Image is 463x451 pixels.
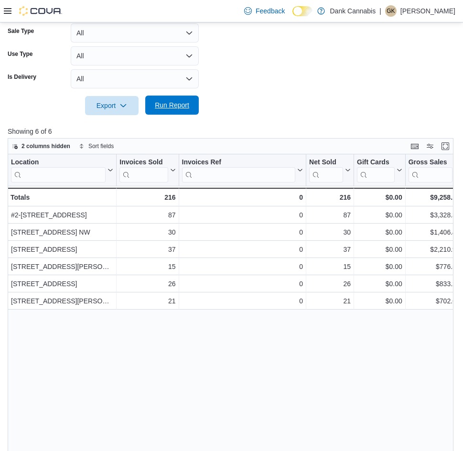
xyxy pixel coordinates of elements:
div: Gurpreet Kalkat [385,5,397,17]
button: Export [85,96,139,115]
div: [STREET_ADDRESS][PERSON_NAME] [11,261,113,272]
span: Export [91,96,133,115]
div: 0 [182,192,303,203]
div: $0.00 [357,244,402,255]
div: [STREET_ADDRESS] NW [11,226,113,238]
button: All [71,46,199,65]
div: 21 [119,295,175,307]
label: Use Type [8,50,32,58]
div: 0 [182,244,303,255]
button: Invoices Sold [119,158,175,183]
button: Enter fullscreen [440,140,451,152]
div: 0 [182,295,303,307]
p: Dank Cannabis [330,5,376,17]
div: $0.00 [357,295,402,307]
div: $0.00 [357,226,402,238]
div: $1,406.44 [409,226,460,238]
div: 37 [119,244,175,255]
label: Sale Type [8,27,34,35]
div: Gift Card Sales [357,158,395,183]
div: Location [11,158,106,167]
div: Totals [11,192,113,203]
button: All [71,69,199,88]
div: Location [11,158,106,183]
span: 2 columns hidden [22,142,70,150]
div: Invoices Sold [119,158,168,167]
div: 216 [119,192,175,203]
div: 30 [119,226,175,238]
div: $776.55 [409,261,460,272]
div: 87 [309,209,351,221]
button: Net Sold [309,158,351,183]
div: Gift Cards [357,158,395,167]
div: $702.61 [409,295,460,307]
div: 0 [182,261,303,272]
button: 2 columns hidden [8,140,74,152]
button: Gift Cards [357,158,402,183]
div: $0.00 [357,192,402,203]
div: Invoices Sold [119,158,168,183]
div: 87 [119,209,175,221]
p: | [379,5,381,17]
p: [PERSON_NAME] [400,5,455,17]
div: [STREET_ADDRESS][PERSON_NAME] [11,295,113,307]
div: 26 [119,278,175,290]
div: $833.29 [409,278,460,290]
button: All [71,23,199,43]
span: Run Report [155,100,189,110]
div: $2,210.91 [409,244,460,255]
span: Sort fields [88,142,114,150]
div: 37 [309,244,351,255]
div: Invoices Ref [182,158,295,183]
div: 216 [309,192,351,203]
div: [STREET_ADDRESS] [11,278,113,290]
div: Gross Sales [409,158,452,183]
span: GK [387,5,395,17]
label: Is Delivery [8,73,36,81]
div: $0.00 [357,278,402,290]
span: Dark Mode [292,16,293,17]
div: 0 [182,226,303,238]
div: #2-[STREET_ADDRESS] [11,209,113,221]
button: Run Report [145,96,199,115]
div: 15 [119,261,175,272]
div: [STREET_ADDRESS] [11,244,113,255]
div: $9,258.11 [409,192,460,203]
button: Sort fields [75,140,118,152]
button: Display options [424,140,436,152]
a: Feedback [240,1,289,21]
p: Showing 6 of 6 [8,127,458,136]
div: 15 [309,261,351,272]
button: Location [11,158,113,183]
span: Feedback [256,6,285,16]
div: 0 [182,278,303,290]
button: Keyboard shortcuts [409,140,420,152]
div: Invoices Ref [182,158,295,167]
div: 0 [182,209,303,221]
div: Gross Sales [409,158,452,167]
input: Dark Mode [292,6,312,16]
img: Cova [19,6,62,16]
div: $3,328.31 [409,209,460,221]
div: 26 [309,278,351,290]
div: Net Sold [309,158,343,183]
div: Net Sold [309,158,343,167]
div: $0.00 [357,209,402,221]
button: Invoices Ref [182,158,303,183]
button: Gross Sales [409,158,460,183]
div: $0.00 [357,261,402,272]
div: 30 [309,226,351,238]
div: 21 [309,295,351,307]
